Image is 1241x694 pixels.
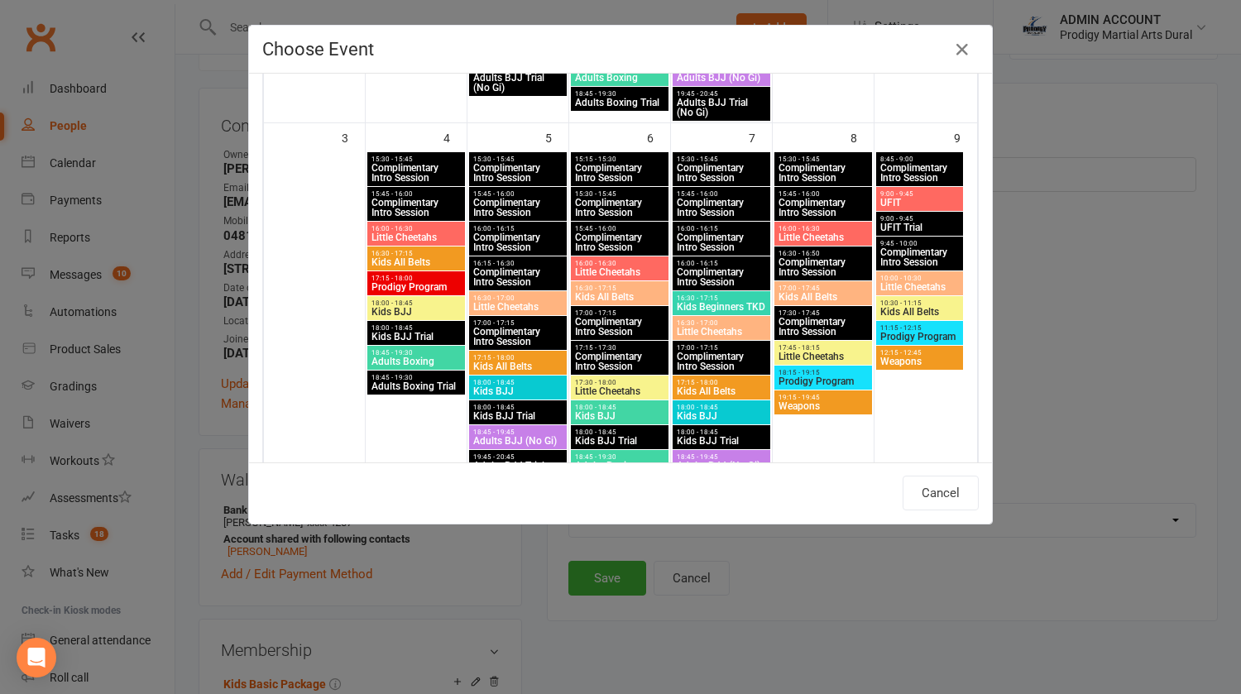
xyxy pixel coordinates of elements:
span: Weapons [879,357,960,366]
span: 15:30 - 15:45 [778,156,869,163]
span: Kids All Belts [879,307,960,317]
span: Kids All Belts [371,257,462,267]
span: Complimentary Intro Session [371,198,462,218]
span: Little Cheetahs [778,352,869,361]
span: 10:00 - 10:30 [879,275,960,282]
span: Adults Boxing [574,73,665,83]
span: Kids All Belts [472,361,563,371]
span: UFIT Trial [879,223,960,232]
span: 17:00 - 17:15 [472,319,563,327]
div: 9 [954,123,977,151]
div: 8 [850,123,874,151]
span: 15:30 - 15:45 [371,156,462,163]
span: Complimentary Intro Session [574,317,665,337]
span: Kids BJJ [472,386,563,396]
span: 15:45 - 16:00 [676,190,767,198]
span: Prodigy Program [371,282,462,292]
span: Adults BJJ (No Gi) [472,436,563,446]
span: 18:00 - 18:45 [472,404,563,411]
span: 16:30 - 17:15 [676,294,767,302]
span: Complimentary Intro Session [574,352,665,371]
span: 16:00 - 16:30 [574,260,665,267]
span: 18:45 - 19:45 [472,428,563,436]
span: 17:00 - 17:15 [676,344,767,352]
span: Little Cheetahs [371,232,462,242]
span: 9:00 - 9:45 [879,190,960,198]
span: Adults Boxing Trial [574,98,665,108]
span: Prodigy Program [778,376,869,386]
span: 18:00 - 18:45 [676,428,767,436]
span: Kids BJJ Trial [676,436,767,446]
span: Complimentary Intro Session [472,163,563,183]
span: 17:15 - 18:00 [472,354,563,361]
span: Complimentary Intro Session [778,257,869,277]
div: 3 [342,123,365,151]
span: 16:30 - 16:50 [778,250,869,257]
span: Complimentary Intro Session [472,267,563,287]
span: 17:15 - 17:30 [574,344,665,352]
span: 17:15 - 18:00 [676,379,767,386]
span: 12:15 - 12:45 [879,349,960,357]
span: 18:15 - 19:15 [778,369,869,376]
span: 16:00 - 16:15 [676,260,767,267]
span: Kids All Belts [778,292,869,302]
span: Complimentary Intro Session [676,163,767,183]
span: 15:15 - 15:30 [574,156,665,163]
span: Kids Beginners TKD [676,302,767,312]
span: Kids BJJ [676,411,767,421]
span: 17:15 - 18:00 [371,275,462,282]
span: 8:45 - 9:00 [879,156,960,163]
button: Close [949,36,975,63]
span: Adults Boxing [574,461,665,471]
span: Adults Boxing [371,357,462,366]
span: Complimentary Intro Session [676,198,767,218]
span: Adults BJJ Trial (No Gi) [472,73,563,93]
span: Prodigy Program [879,332,960,342]
span: Complimentary Intro Session [778,317,869,337]
span: Kids BJJ [574,411,665,421]
span: 17:30 - 17:45 [778,309,869,317]
span: Kids BJJ [371,307,462,317]
span: 18:00 - 18:45 [574,428,665,436]
span: Adults Boxing Trial [371,381,462,391]
span: 16:00 - 16:30 [371,225,462,232]
div: Open Intercom Messenger [17,638,56,677]
h4: Choose Event [262,39,979,60]
span: 16:00 - 16:15 [472,225,563,232]
span: Complimentary Intro Session [371,163,462,183]
span: Little Cheetahs [778,232,869,242]
span: Kids BJJ Trial [371,332,462,342]
div: 4 [443,123,467,151]
span: 15:45 - 16:00 [778,190,869,198]
span: Kids BJJ Trial [472,411,563,421]
span: 16:00 - 16:15 [676,225,767,232]
span: 18:00 - 18:45 [574,404,665,411]
span: Kids All Belts [574,292,665,302]
span: 15:45 - 16:00 [472,190,563,198]
span: 18:45 - 19:45 [676,453,767,461]
span: Complimentary Intro Session [676,352,767,371]
span: Complimentary Intro Session [879,163,960,183]
span: Complimentary Intro Session [676,267,767,287]
span: 16:30 - 17:15 [371,250,462,257]
span: 16:15 - 16:30 [472,260,563,267]
span: Little Cheetahs [574,267,665,277]
span: Adults BJJ Trial (No Gi) [676,98,767,117]
span: 18:00 - 18:45 [472,379,563,386]
span: Adults BJJ (No Gi) [676,73,767,83]
span: 18:45 - 19:30 [574,90,665,98]
span: 15:30 - 15:45 [676,156,767,163]
span: 9:00 - 9:45 [879,215,960,223]
div: 7 [749,123,772,151]
span: Complimentary Intro Session [676,232,767,252]
span: 18:00 - 18:45 [371,299,462,307]
span: Little Cheetahs [574,386,665,396]
span: 15:45 - 16:00 [371,190,462,198]
span: 16:30 - 17:00 [676,319,767,327]
span: 16:30 - 17:00 [472,294,563,302]
span: 15:30 - 15:45 [574,190,665,198]
span: Complimentary Intro Session [574,198,665,218]
span: 18:00 - 18:45 [371,324,462,332]
span: 9:45 - 10:00 [879,240,960,247]
span: Adults BJJ Trial (No Gi) [472,461,563,481]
